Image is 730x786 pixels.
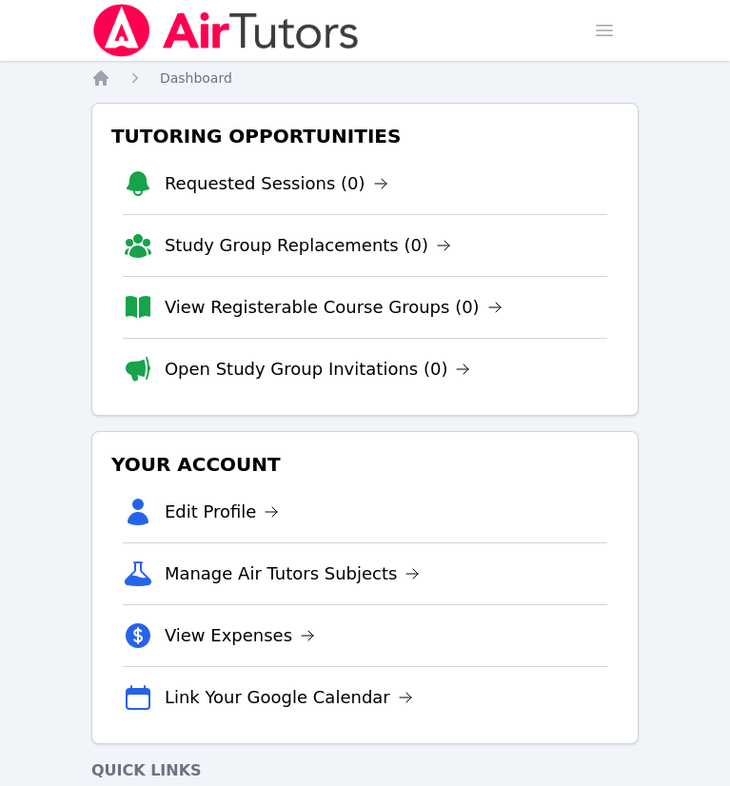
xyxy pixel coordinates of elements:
h4: Quick Links [91,759,639,782]
a: Requested Sessions (0) [165,170,388,197]
span: Dashboard [160,70,232,86]
a: Dashboard [160,69,232,88]
a: View Registerable Course Groups (0) [165,294,503,321]
a: Manage Air Tutors Subjects [165,560,421,587]
h3: Your Account [108,447,622,481]
h3: Tutoring Opportunities [108,119,622,153]
a: Edit Profile [165,499,280,525]
a: Open Study Group Invitations (0) [165,356,471,383]
a: Study Group Replacements (0) [165,232,451,259]
img: Air Tutors [91,4,361,57]
a: Link Your Google Calendar [165,684,413,711]
a: View Expenses [165,622,315,649]
nav: Breadcrumb [91,69,639,88]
